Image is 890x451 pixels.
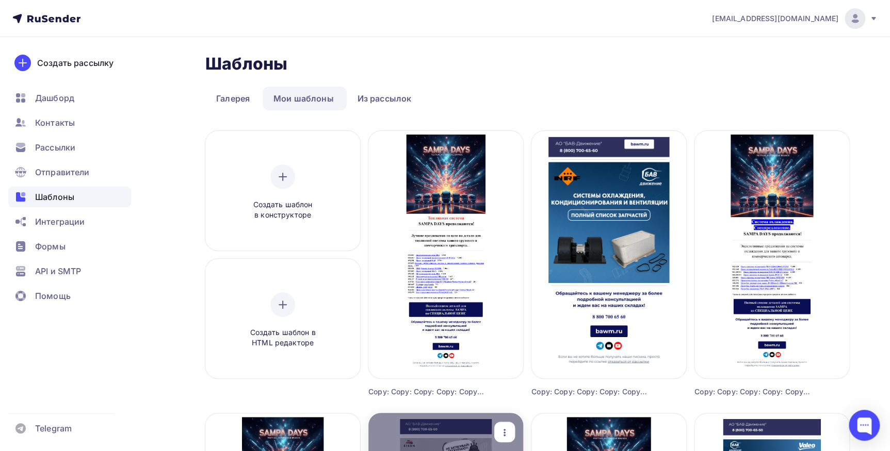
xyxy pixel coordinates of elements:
h2: Шаблоны [205,54,287,74]
a: Шаблоны [8,187,131,207]
span: Создать шаблон в HTML редакторе [234,327,332,348]
span: Шаблоны [35,191,74,203]
span: Формы [35,240,66,253]
span: Помощь [35,290,71,302]
span: API и SMTP [35,265,81,277]
div: Создать рассылку [37,57,114,69]
a: Рассылки [8,137,131,158]
span: [EMAIL_ADDRESS][DOMAIN_NAME] [712,13,838,24]
a: [EMAIL_ADDRESS][DOMAIN_NAME] [712,8,878,29]
span: Рассылки [35,141,75,154]
span: Интеграции [35,215,85,228]
div: Copy: Copy: Copy: Copy: Copy: Copy: Copy: Copy: Copy: Copy: Copy: Copy: Copy: Copy: Copy: Copy: C... [694,387,811,397]
span: Контакты [35,116,75,129]
a: Дашборд [8,88,131,108]
span: Создать шаблон в конструкторе [234,199,332,221]
a: Отправители [8,162,131,182]
span: Telegram [35,422,72,435]
a: Контакты [8,112,131,133]
span: Отправители [35,166,90,178]
a: Формы [8,236,131,257]
div: Copy: Copy: Copy: Copy: Copy: Copy: Copy: Copy: Copy: Copy: Copy: Copy: Copy: Copy: Copy: Copy: C... [531,387,648,397]
div: Copy: Copy: Copy: Copy: Copy: Copy: Copy: Copy: Copy: Copy: Copy: Copy: Copy: Copy: Copy: Copy: C... [368,387,484,397]
span: Дашборд [35,92,74,104]
a: Из рассылок [347,87,423,110]
a: Мои шаблоны [263,87,345,110]
a: Галерея [205,87,261,110]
